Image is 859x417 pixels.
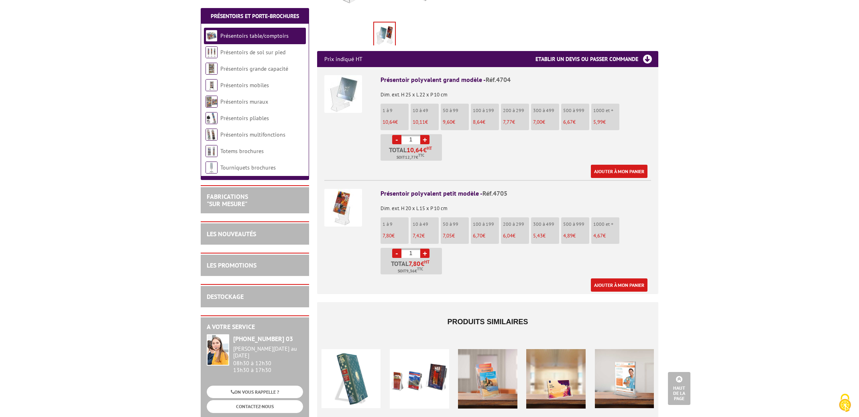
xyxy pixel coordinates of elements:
[443,119,469,125] p: €
[535,51,658,67] h3: Etablir un devis ou passer commande
[593,108,619,113] p: 1000 et +
[533,108,559,113] p: 300 à 499
[405,154,416,161] span: 12,77
[413,221,439,227] p: 10 à 49
[593,119,603,125] span: 5,99
[206,46,218,58] img: Présentoirs de sol sur pied
[533,233,559,239] p: €
[206,79,218,91] img: Présentoirs mobiles
[533,119,542,125] span: 7,00
[427,145,432,151] sup: HT
[233,335,293,343] strong: [PHONE_NUMBER] 03
[413,119,425,125] span: 10,11
[324,75,362,113] img: Présentoir polyvalent grand modèle
[220,65,288,72] a: Présentoirs grande capacité
[398,268,423,274] span: Soit €
[417,267,423,271] sup: TTC
[407,147,423,153] span: 10,64
[381,86,651,98] p: Dim. ext. H 25 x L 22 x P 10 cm
[593,232,603,239] span: 4,67
[381,200,651,211] p: Dim. ext. H 20 x L 15 x P 10 cm
[206,112,218,124] img: Présentoirs pliables
[324,51,362,67] p: Prix indiqué HT
[206,145,218,157] img: Totems brochures
[324,189,362,227] img: Présentoir polyvalent petit modèle
[220,32,289,39] a: Présentoirs table/comptoirs
[473,119,499,125] p: €
[473,232,482,239] span: 6,70
[443,232,452,239] span: 7,05
[420,135,429,144] a: +
[443,221,469,227] p: 50 à 99
[381,189,651,198] div: Présentoir polyvalent petit modèle -
[423,147,427,153] span: €
[482,189,507,197] span: Réf.4705
[533,221,559,227] p: 300 à 499
[443,233,469,239] p: €
[374,22,395,47] img: presentoirs_comptoirs_4704.jpg
[533,119,559,125] p: €
[383,232,392,239] span: 7,80
[220,131,285,138] a: Présentoirs multifonctions
[383,119,409,125] p: €
[413,119,439,125] p: €
[413,108,439,113] p: 10 à 49
[563,119,573,125] span: 6,67
[392,249,401,258] a: -
[383,221,409,227] p: 1 à 9
[503,232,513,239] span: 6,04
[413,233,439,239] p: €
[593,119,619,125] p: €
[563,221,589,227] p: 500 à 999
[486,76,511,84] span: Réf.4704
[473,233,499,239] p: €
[591,278,647,292] a: Ajouter à mon panier
[383,147,442,161] p: Total
[443,108,469,113] p: 50 à 99
[418,153,424,157] sup: TTC
[406,268,415,274] span: 9,36
[220,49,285,56] a: Présentoirs de sol sur pied
[473,108,499,113] p: 100 à 199
[397,154,424,161] span: Soit €
[413,232,422,239] span: 7,42
[563,119,589,125] p: €
[206,63,218,75] img: Présentoirs grande capacité
[421,260,424,267] span: €
[835,393,855,413] img: Cookies (fenêtre modale)
[220,114,269,122] a: Présentoirs pliables
[206,129,218,141] img: Présentoirs multifonctions
[409,260,421,267] span: 7,80
[206,96,218,108] img: Présentoirs muraux
[207,400,303,413] a: CONTACTEZ-NOUS
[207,323,303,331] h2: A votre service
[424,259,429,265] sup: HT
[383,260,442,274] p: Total
[220,164,276,171] a: Tourniquets brochures
[503,108,529,113] p: 200 à 299
[220,147,264,155] a: Totems brochures
[563,233,589,239] p: €
[233,345,303,373] div: 08h30 à 12h30 13h30 à 17h30
[383,119,395,125] span: 10,64
[533,232,543,239] span: 5,43
[206,161,218,174] img: Tourniquets brochures
[383,108,409,113] p: 1 à 9
[593,233,619,239] p: €
[473,119,482,125] span: 8,64
[503,233,529,239] p: €
[220,98,268,105] a: Présentoirs muraux
[420,249,429,258] a: +
[381,75,651,84] div: Présentoir polyvalent grand modèle -
[207,386,303,398] a: ON VOUS RAPPELLE ?
[207,192,248,208] a: FABRICATIONS"Sur Mesure"
[563,232,573,239] span: 4,89
[207,230,256,238] a: LES NOUVEAUTÉS
[392,135,401,144] a: -
[207,292,244,300] a: DESTOCKAGE
[591,165,647,178] a: Ajouter à mon panier
[233,345,303,359] div: [PERSON_NAME][DATE] au [DATE]
[206,30,218,42] img: Présentoirs table/comptoirs
[593,221,619,227] p: 1000 et +
[503,119,529,125] p: €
